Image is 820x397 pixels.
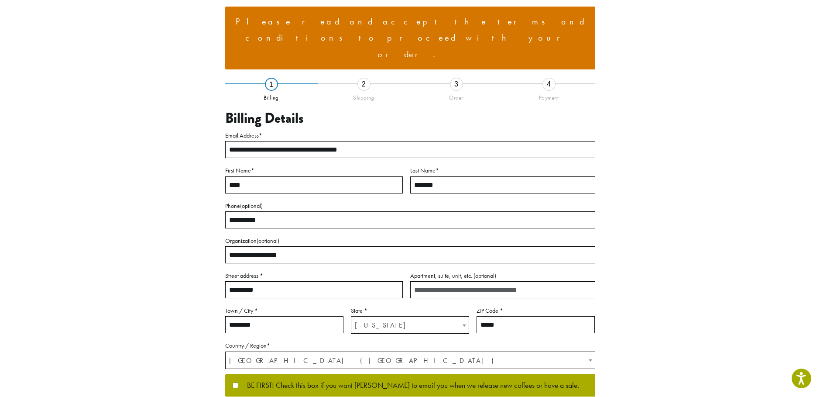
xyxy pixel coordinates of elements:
[542,78,556,91] div: 4
[225,305,343,316] label: Town / City
[225,91,318,101] div: Billing
[351,305,469,316] label: State
[357,78,371,91] div: 2
[240,202,263,210] span: (optional)
[233,383,238,388] input: BE FIRST! Check this box if you want [PERSON_NAME] to email you when we release new coffees or ha...
[226,352,595,369] span: United States (US)
[410,91,503,101] div: Order
[225,352,595,369] span: Country / Region
[351,317,469,334] span: Kentucky
[225,165,403,176] label: First Name
[225,235,595,246] label: Organization
[318,91,410,101] div: Shipping
[351,316,469,334] span: State
[238,382,579,390] span: BE FIRST! Check this box if you want [PERSON_NAME] to email you when we release new coffees or ha...
[265,78,278,91] div: 1
[225,270,403,281] label: Street address
[503,91,595,101] div: Payment
[477,305,595,316] label: ZIP Code
[473,272,496,280] span: (optional)
[257,237,279,245] span: (optional)
[232,14,588,63] li: Please read and accept the terms and conditions to proceed with your order.
[225,130,595,141] label: Email Address
[450,78,463,91] div: 3
[410,165,595,176] label: Last Name
[225,110,595,127] h3: Billing Details
[410,270,595,281] label: Apartment, suite, unit, etc.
